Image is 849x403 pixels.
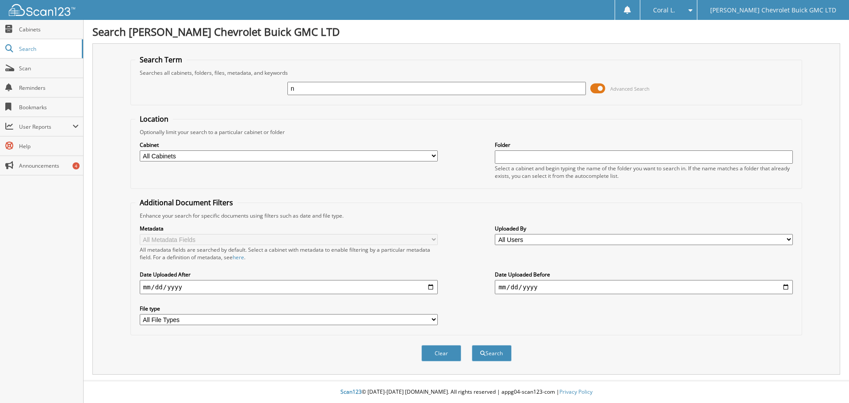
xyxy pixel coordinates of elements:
[421,345,461,361] button: Clear
[610,85,650,92] span: Advanced Search
[19,162,79,169] span: Announcements
[92,24,840,39] h1: Search [PERSON_NAME] Chevrolet Buick GMC LTD
[233,253,244,261] a: here
[495,165,793,180] div: Select a cabinet and begin typing the name of the folder you want to search in. If the name match...
[135,212,798,219] div: Enhance your search for specific documents using filters such as date and file type.
[495,271,793,278] label: Date Uploaded Before
[495,280,793,294] input: end
[140,271,438,278] label: Date Uploaded After
[19,65,79,72] span: Scan
[19,45,77,53] span: Search
[9,4,75,16] img: scan123-logo-white.svg
[559,388,593,395] a: Privacy Policy
[19,104,79,111] span: Bookmarks
[73,162,80,169] div: 4
[135,69,798,77] div: Searches all cabinets, folders, files, metadata, and keywords
[140,141,438,149] label: Cabinet
[135,198,237,207] legend: Additional Document Filters
[140,246,438,261] div: All metadata fields are searched by default. Select a cabinet with metadata to enable filtering b...
[135,114,173,124] legend: Location
[140,305,438,312] label: File type
[135,55,187,65] legend: Search Term
[472,345,512,361] button: Search
[495,225,793,232] label: Uploaded By
[653,8,675,13] span: Coral L.
[710,8,836,13] span: [PERSON_NAME] Chevrolet Buick GMC LTD
[19,84,79,92] span: Reminders
[135,128,798,136] div: Optionally limit your search to a particular cabinet or folder
[84,381,849,403] div: © [DATE]-[DATE] [DOMAIN_NAME]. All rights reserved | appg04-scan123-com |
[19,123,73,130] span: User Reports
[19,142,79,150] span: Help
[340,388,362,395] span: Scan123
[140,280,438,294] input: start
[495,141,793,149] label: Folder
[140,225,438,232] label: Metadata
[19,26,79,33] span: Cabinets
